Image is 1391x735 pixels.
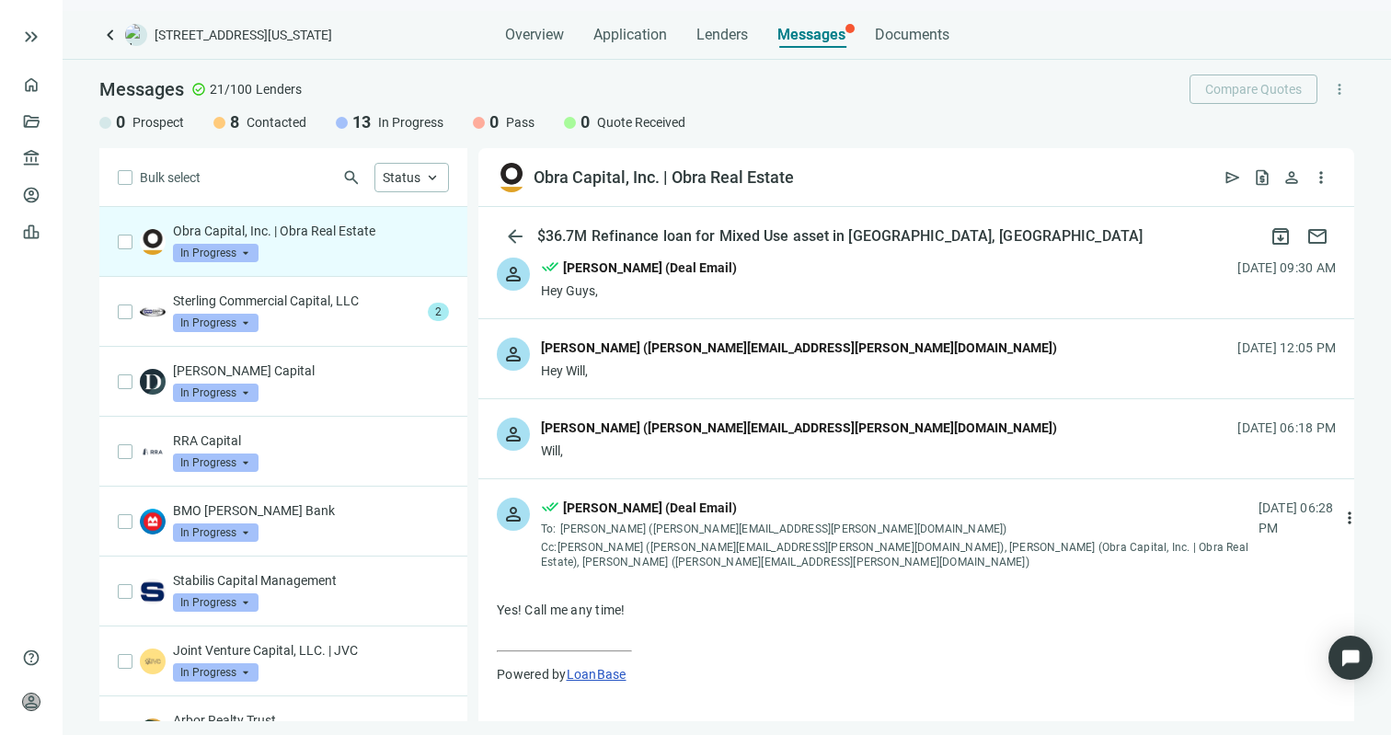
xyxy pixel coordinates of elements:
img: deal-logo [125,24,147,46]
span: Messages [99,78,184,100]
span: In Progress [378,113,443,132]
span: Overview [505,26,564,44]
span: In Progress [173,454,259,472]
span: In Progress [173,663,259,682]
span: Status [383,170,420,185]
span: keyboard_arrow_up [424,169,441,186]
span: 2 [428,303,449,321]
div: [DATE] 12:05 PM [1237,338,1336,358]
span: more_vert [1331,81,1348,98]
button: arrow_back [497,218,534,255]
span: Application [593,26,667,44]
span: more_vert [1340,509,1359,527]
span: In Progress [173,244,259,262]
span: 0 [581,111,590,133]
span: search [342,168,361,187]
span: person [502,343,524,365]
span: account_balance [22,149,35,167]
div: Open Intercom Messenger [1328,636,1373,680]
p: Joint Venture Capital, LLC. | JVC [173,641,449,660]
span: done_all [541,498,559,522]
div: [DATE] 06:18 PM [1237,418,1336,438]
div: $36.7M Refinance loan for Mixed Use asset in [GEOGRAPHIC_DATA], [GEOGRAPHIC_DATA] [534,227,1146,246]
span: Lenders [696,26,748,44]
div: To: [541,522,1249,536]
div: [PERSON_NAME] ([PERSON_NAME][EMAIL_ADDRESS][PERSON_NAME][DOMAIN_NAME]) [541,418,1057,438]
span: Messages [777,26,845,43]
span: Pass [506,113,535,132]
span: Documents [875,26,949,44]
span: person [502,423,524,445]
span: person [1282,168,1301,187]
span: 13 [352,111,371,133]
button: archive [1262,218,1299,255]
span: Bulk select [140,167,201,188]
button: Compare Quotes [1190,75,1317,104]
span: done_all [541,258,559,281]
div: Will, [541,442,1057,460]
img: 68dc55fc-3bf2-43e1-ae9b-d8ca2df9717c [140,649,166,674]
div: [DATE] 09:30 AM [1237,258,1336,278]
a: keyboard_arrow_left [99,24,121,46]
div: [PERSON_NAME] ([PERSON_NAME][EMAIL_ADDRESS][PERSON_NAME][DOMAIN_NAME]) [541,338,1057,358]
button: more_vert [1306,163,1336,192]
div: Obra Capital, Inc. | Obra Real Estate [534,167,794,189]
span: person [502,263,524,285]
span: send [1224,168,1242,187]
span: check_circle [191,82,206,97]
p: Sterling Commercial Capital, LLC [173,292,420,310]
div: Hey Guys, [541,281,737,300]
span: In Progress [173,314,259,332]
img: cdd41f87-75b0-4347-a0a4-15f16bf32828.png [140,579,166,604]
button: keyboard_double_arrow_right [20,26,42,48]
span: [PERSON_NAME] ([PERSON_NAME][EMAIL_ADDRESS][PERSON_NAME][DOMAIN_NAME]) [560,523,1007,535]
span: [STREET_ADDRESS][US_STATE] [155,26,332,44]
span: person [502,503,524,525]
div: [PERSON_NAME] (Deal Email) [563,258,737,278]
span: mail [1306,225,1328,247]
span: more_vert [1312,168,1330,187]
img: ad58fec6-fe42-4da4-a976-bb13b839bd14 [140,439,166,465]
button: mail [1299,218,1336,255]
p: Obra Capital, Inc. | Obra Real Estate [173,222,449,240]
span: 0 [116,111,125,133]
p: Arbor Realty Trust [173,711,449,729]
button: person [1277,163,1306,192]
span: Lenders [256,80,302,98]
span: Contacted [247,113,306,132]
span: In Progress [173,593,259,612]
p: RRA Capital [173,431,449,450]
span: arrow_back [504,225,526,247]
span: Quote Received [597,113,685,132]
button: more_vert [1339,503,1360,533]
span: archive [1270,225,1292,247]
span: In Progress [173,523,259,542]
div: [PERSON_NAME] (Deal Email) [563,498,737,518]
p: BMO [PERSON_NAME] Bank [173,501,449,520]
img: 87abcddb-2d1f-4714-9c87-0625dcd3851b [140,299,166,325]
img: 7d74b783-7208-4fd7-9f1e-64c8d6683b0c.png [140,509,166,534]
span: 21/100 [210,80,252,98]
button: send [1218,163,1247,192]
span: In Progress [173,384,259,402]
span: 8 [230,111,239,133]
img: ff87787e-8205-4521-8c32-c398daae1b56 [497,163,526,192]
span: 0 [489,111,499,133]
span: help [22,649,40,667]
button: request_quote [1247,163,1277,192]
span: Prospect [132,113,184,132]
span: person [22,693,40,711]
button: more_vert [1325,75,1354,104]
p: Stabilis Capital Management [173,571,449,590]
p: [PERSON_NAME] Capital [173,362,449,380]
img: ff87787e-8205-4521-8c32-c398daae1b56 [140,229,166,255]
div: Hey Will, [541,362,1057,380]
div: Cc: [PERSON_NAME] ([PERSON_NAME][EMAIL_ADDRESS][PERSON_NAME][DOMAIN_NAME]), [PERSON_NAME] (Obra C... [541,540,1249,569]
div: [DATE] 06:28 PM [1259,498,1336,538]
span: request_quote [1253,168,1271,187]
img: c748f9d5-b4a4-4f5d-88e3-a1a5277d27d2 [140,369,166,395]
